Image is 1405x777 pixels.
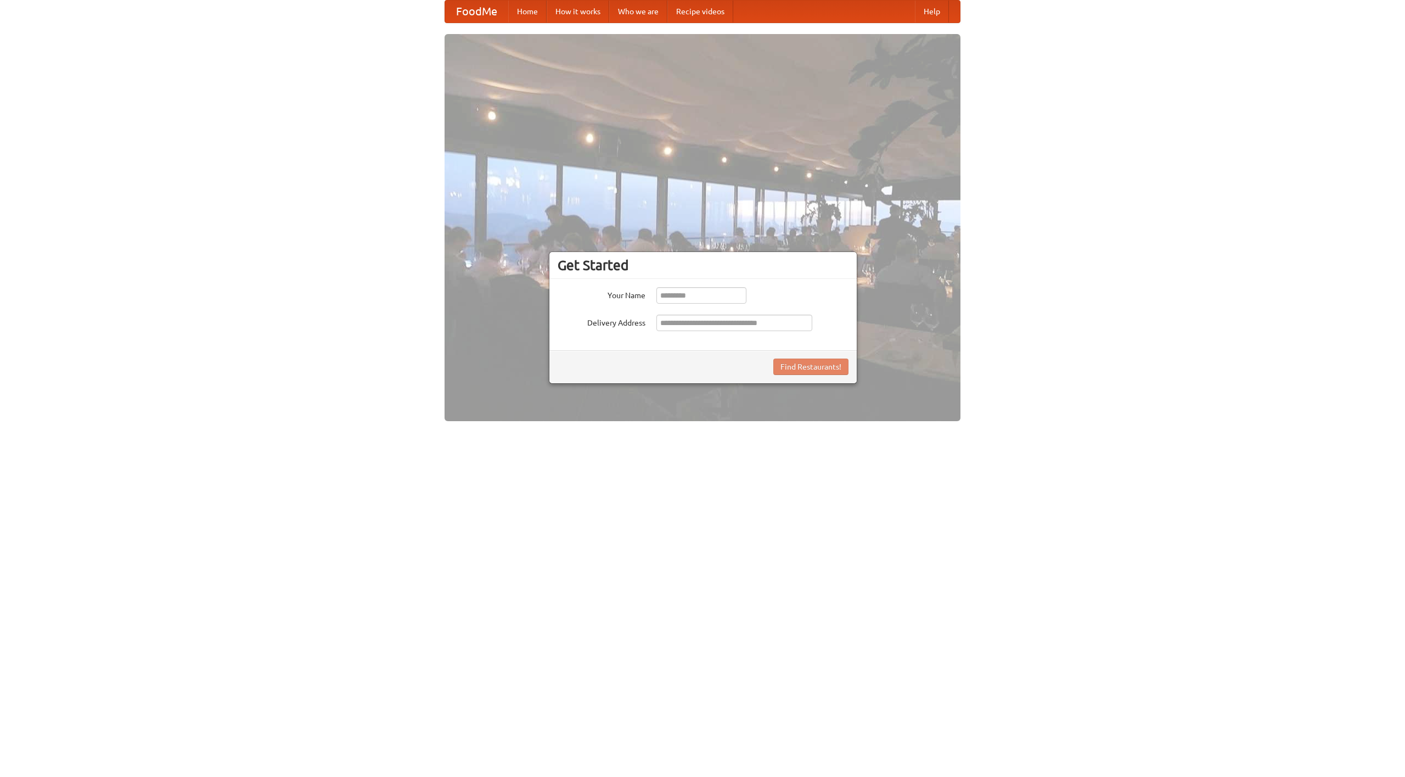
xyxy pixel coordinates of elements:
a: Who we are [609,1,667,23]
label: Your Name [558,287,645,301]
h3: Get Started [558,257,848,273]
a: Recipe videos [667,1,733,23]
a: How it works [547,1,609,23]
a: FoodMe [445,1,508,23]
a: Home [508,1,547,23]
button: Find Restaurants! [773,359,848,375]
a: Help [915,1,949,23]
label: Delivery Address [558,315,645,328]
